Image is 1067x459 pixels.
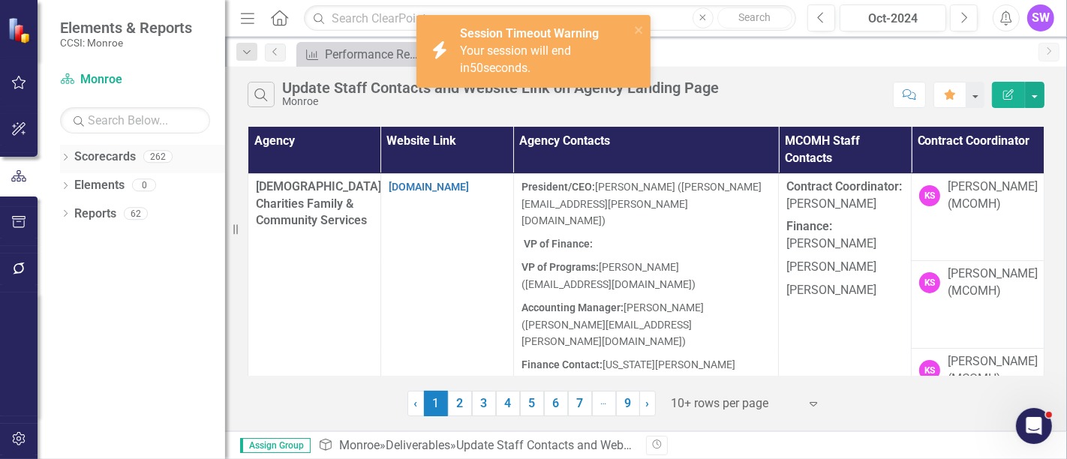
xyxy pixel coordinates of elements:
strong: President/CEO: [521,181,595,193]
td: Double-Click to Edit [779,173,912,436]
span: 1 [424,391,448,416]
span: [PERSON_NAME] ([PERSON_NAME][EMAIL_ADDRESS][PERSON_NAME][DOMAIN_NAME]) [521,181,762,227]
img: ClearPoint Strategy [8,17,34,43]
span: [US_STATE][PERSON_NAME] ([US_STATE][EMAIL_ADDRESS][PERSON_NAME][DOMAIN_NAME]) [521,358,744,405]
span: Assign Group [240,438,311,453]
a: Elements [74,177,125,194]
a: 7 [568,391,592,416]
a: 9 [616,391,640,416]
a: Monroe [60,71,210,88]
div: Update Staff Contacts and Website Link on Agency Landing Page [456,438,803,452]
p: [PERSON_NAME] [786,256,903,279]
td: Double-Click to Edit [513,173,779,436]
p: [PERSON_NAME] [786,178,903,216]
td: Double-Click to Edit [912,349,1044,436]
div: KS [919,360,940,381]
strong: Finance: [786,219,832,233]
td: Double-Click to Edit [912,261,1044,349]
div: Oct-2024 [845,10,941,28]
span: Elements & Reports [60,19,192,37]
div: [PERSON_NAME] (MCOMH) [948,353,1038,388]
strong: VP of Programs: [521,261,599,273]
div: [PERSON_NAME] (MCOMH) [948,265,1038,300]
a: [DOMAIN_NAME] [389,181,469,193]
span: Your session will end in seconds. [460,43,571,75]
td: Double-Click to Edit [912,173,1044,261]
div: [PERSON_NAME] (MCOMH) [948,178,1038,213]
span: › [646,396,650,410]
div: 0 [132,179,156,192]
span: [DEMOGRAPHIC_DATA] Charities Family & Community Services [256,179,381,228]
span: [PERSON_NAME] ([EMAIL_ADDRESS][DOMAIN_NAME]) [521,261,696,290]
a: 3 [472,391,496,416]
strong: Accounting Manager: [521,301,624,313]
button: SW [1027,4,1054,31]
span: [PERSON_NAME] ([PERSON_NAME][EMAIL_ADDRESS][PERSON_NAME][DOMAIN_NAME]) [521,301,704,348]
a: 6 [544,391,568,416]
a: Deliverables [386,438,450,452]
div: Monroe [282,96,719,107]
a: 4 [496,391,520,416]
button: Oct-2024 [840,4,946,31]
button: Search [717,7,792,28]
small: CCSI: Monroe [60,37,192,49]
strong: Session Timeout Warning [460,26,599,40]
a: Performance Report [300,45,424,64]
div: Performance Report [325,45,424,64]
a: Reports [74,205,116,223]
a: Monroe [339,438,380,452]
a: 2 [448,391,472,416]
a: Scorecards [74,148,136,166]
div: 262 [143,151,173,163]
div: 62 [124,207,148,220]
strong: VP of Finance: [524,238,593,250]
div: Update Staff Contacts and Website Link on Agency Landing Page [282,79,719,96]
a: 5 [520,391,544,416]
div: » » [318,437,635,454]
span: 50 [470,61,483,75]
span: ‹ [414,396,418,410]
iframe: Intercom live chat [1016,408,1052,444]
p: [PERSON_NAME] [786,215,903,256]
span: Search [738,11,771,23]
div: KS [919,272,940,293]
p: [PERSON_NAME] [786,279,903,299]
strong: Contract Coordinator: [786,179,902,193]
input: Search Below... [60,107,210,133]
strong: Finance Contact: [521,358,603,370]
input: Search ClearPoint... [304,5,796,31]
button: close [634,21,645,38]
div: KS [919,185,940,206]
td: Double-Click to Edit [380,173,513,436]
